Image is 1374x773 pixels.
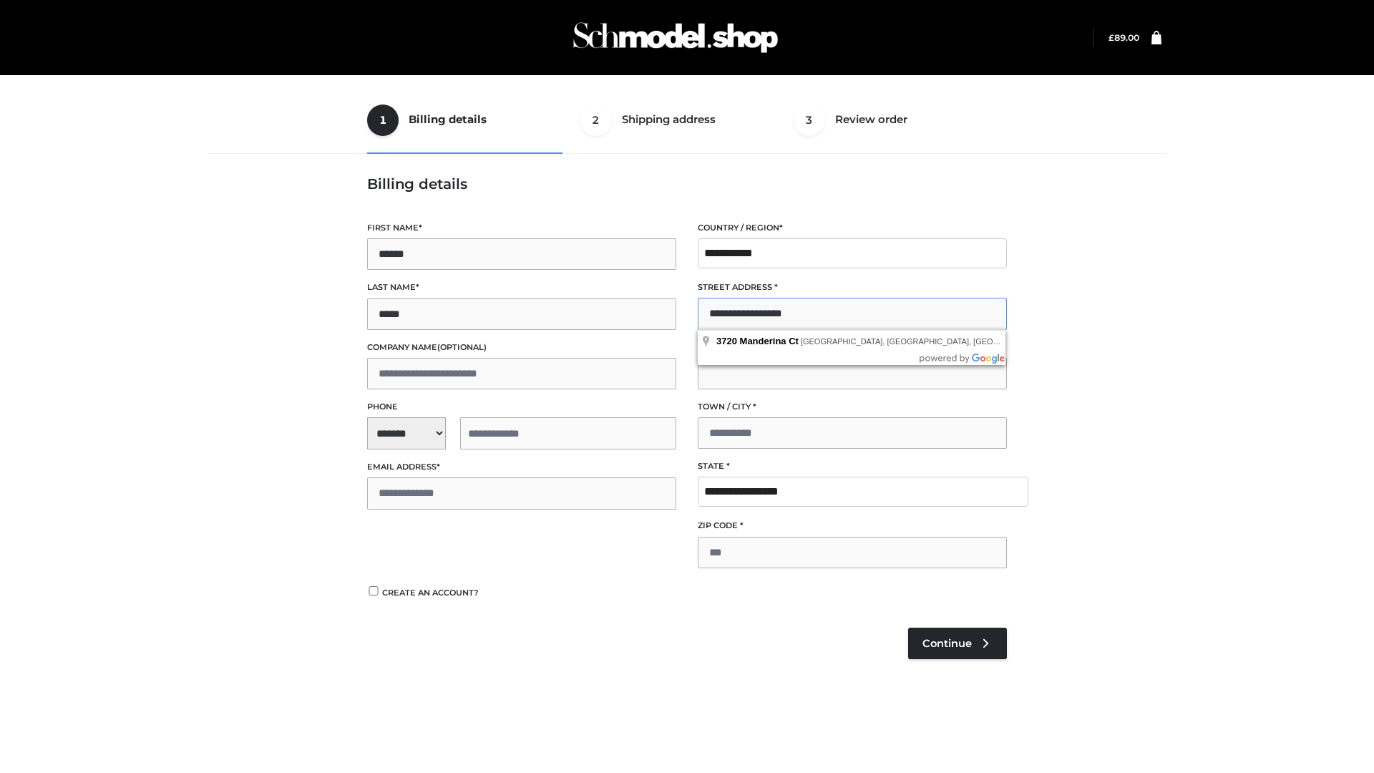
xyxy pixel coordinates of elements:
label: Town / City [698,400,1007,414]
span: (optional) [437,342,487,352]
a: Continue [908,628,1007,659]
label: Last name [367,281,676,294]
label: Company name [367,341,676,354]
label: First name [367,221,676,235]
label: Email address [367,460,676,474]
label: ZIP Code [698,519,1007,533]
span: [GEOGRAPHIC_DATA], [GEOGRAPHIC_DATA], [GEOGRAPHIC_DATA] [801,337,1056,346]
label: State [698,460,1007,473]
label: Phone [367,400,676,414]
label: Street address [698,281,1007,294]
span: Manderina Ct [740,336,799,346]
span: Continue [922,637,972,650]
input: Create an account? [367,586,380,595]
img: Schmodel Admin 964 [568,9,783,66]
label: Country / Region [698,221,1007,235]
bdi: 89.00 [1109,32,1139,43]
a: £89.00 [1109,32,1139,43]
span: Create an account? [382,588,479,598]
span: 3720 [716,336,737,346]
span: £ [1109,32,1114,43]
h3: Billing details [367,175,1007,193]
